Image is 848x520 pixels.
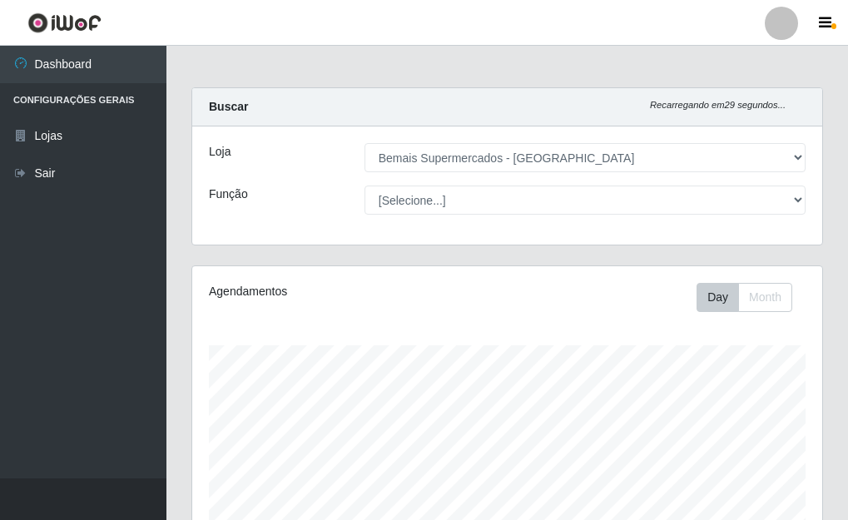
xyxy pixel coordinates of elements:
img: CoreUI Logo [27,12,102,33]
label: Loja [209,143,231,161]
button: Day [697,283,739,312]
strong: Buscar [209,100,248,113]
div: Agendamentos [209,283,443,300]
div: Toolbar with button groups [697,283,806,312]
i: Recarregando em 29 segundos... [650,100,786,110]
button: Month [738,283,792,312]
div: First group [697,283,792,312]
label: Função [209,186,248,203]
